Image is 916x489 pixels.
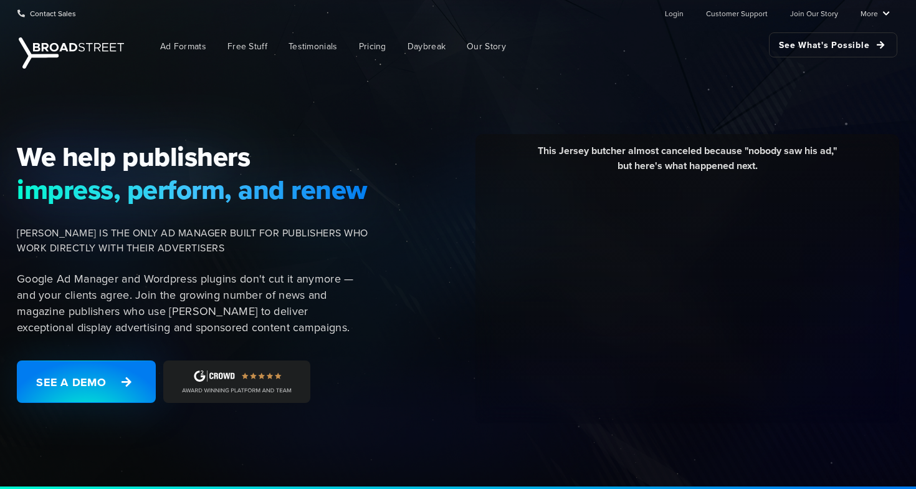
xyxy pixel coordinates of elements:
[227,40,267,53] span: Free Stuff
[279,32,347,61] a: Testimonials
[485,183,890,410] iframe: YouTube video player
[17,361,156,403] a: See a Demo
[665,1,684,26] a: Login
[790,1,838,26] a: Join Our Story
[17,140,368,173] span: We help publishers
[769,32,897,57] a: See What's Possible
[218,32,277,61] a: Free Stuff
[408,40,446,53] span: Daybreak
[485,143,890,183] div: This Jersey butcher almost canceled because "nobody saw his ad," but here's what happened next.
[706,1,768,26] a: Customer Support
[861,1,890,26] a: More
[17,226,368,256] span: [PERSON_NAME] IS THE ONLY AD MANAGER BUILT FOR PUBLISHERS WHO WORK DIRECTLY WITH THEIR ADVERTISERS
[350,32,396,61] a: Pricing
[457,32,515,61] a: Our Story
[359,40,386,53] span: Pricing
[289,40,338,53] span: Testimonials
[17,271,368,336] p: Google Ad Manager and Wordpress plugins don't cut it anymore — and your clients agree. Join the g...
[398,32,455,61] a: Daybreak
[151,32,216,61] a: Ad Formats
[17,1,76,26] a: Contact Sales
[467,40,506,53] span: Our Story
[160,40,206,53] span: Ad Formats
[131,26,897,67] nav: Main
[17,173,368,206] span: impress, perform, and renew
[19,37,124,69] img: Broadstreet | The Ad Manager for Small Publishers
